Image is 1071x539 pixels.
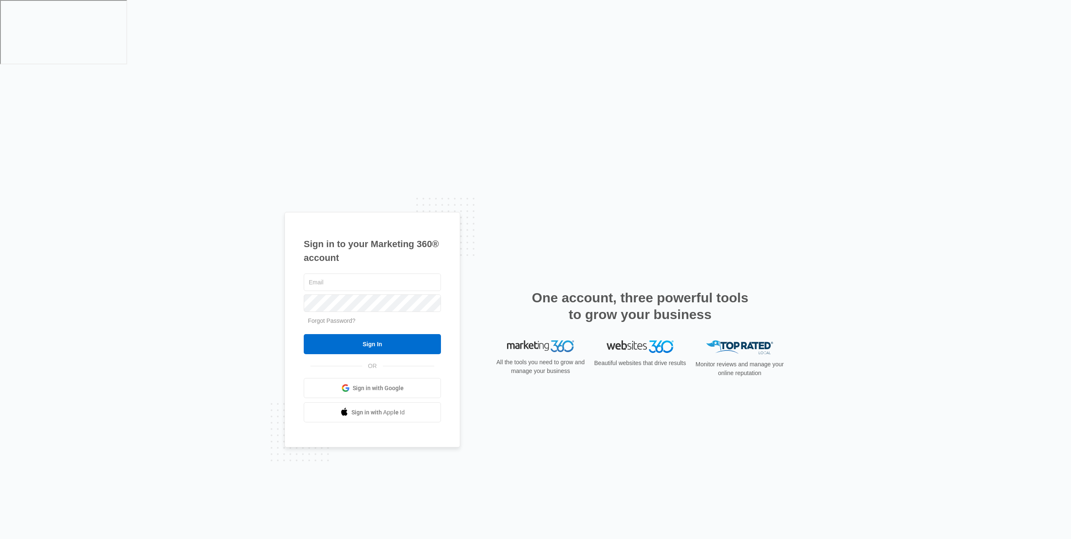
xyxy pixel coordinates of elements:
[529,289,751,323] h2: One account, three powerful tools to grow your business
[308,317,356,324] a: Forgot Password?
[304,273,441,291] input: Email
[351,408,405,417] span: Sign in with Apple Id
[304,334,441,354] input: Sign In
[706,340,773,354] img: Top Rated Local
[593,359,687,368] p: Beautiful websites that drive results
[304,402,441,422] a: Sign in with Apple Id
[507,340,574,352] img: Marketing 360
[693,360,787,378] p: Monitor reviews and manage your online reputation
[362,362,383,370] span: OR
[607,340,674,353] img: Websites 360
[353,384,404,393] span: Sign in with Google
[494,358,587,376] p: All the tools you need to grow and manage your business
[304,378,441,398] a: Sign in with Google
[304,237,441,265] h1: Sign in to your Marketing 360® account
